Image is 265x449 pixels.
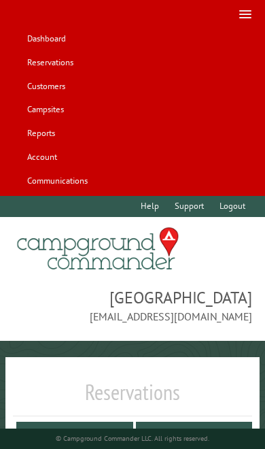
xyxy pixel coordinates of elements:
a: Support [168,196,210,217]
span: [GEOGRAPHIC_DATA] [EMAIL_ADDRESS][DOMAIN_NAME] [13,286,251,325]
a: Communications [20,170,94,191]
a: Help [134,196,165,217]
button: Edit Add-on Items [16,422,133,448]
a: Reservations [20,52,79,73]
small: © Campground Commander LLC. All rights reserved. [56,434,209,443]
button: Add a Reservation [136,422,252,448]
a: Reports [20,123,61,144]
a: Customers [20,76,71,97]
a: Dashboard [20,29,72,50]
img: Campground Commander [13,222,183,276]
a: Account [20,146,63,167]
a: Logout [213,196,251,217]
a: Campsites [20,99,70,120]
h1: Reservations [13,379,251,416]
